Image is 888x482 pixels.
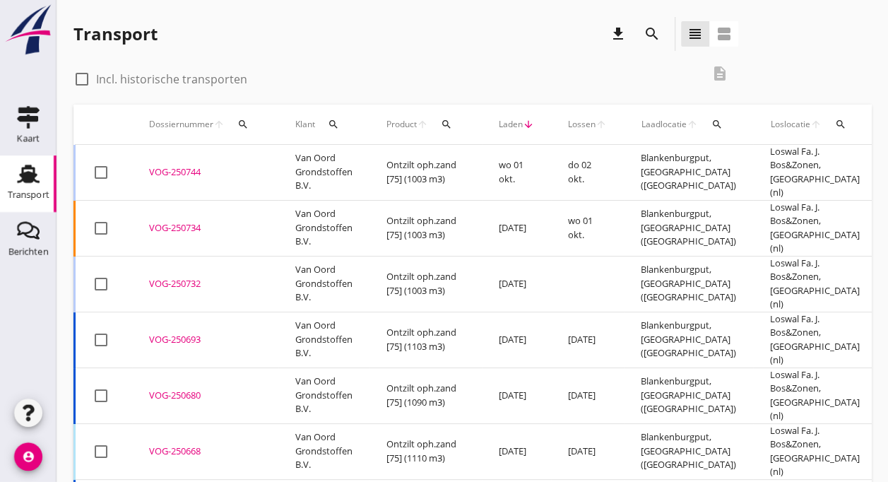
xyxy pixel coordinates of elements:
[523,119,534,130] i: arrow_downward
[716,25,733,42] i: view_agenda
[278,145,369,201] td: Van Oord Grondstoffen B.V.
[328,119,339,130] i: search
[687,119,699,130] i: arrow_upward
[482,200,551,256] td: [DATE]
[295,107,353,141] div: Klant
[753,256,877,312] td: Loswal Fa. J. Bos&Zonen, [GEOGRAPHIC_DATA] (nl)
[369,312,482,368] td: Ontzilt oph.zand [75] (1103 m3)
[753,368,877,423] td: Loswal Fa. J. Bos&Zonen, [GEOGRAPHIC_DATA] (nl)
[482,368,551,423] td: [DATE]
[551,145,624,201] td: do 02 okt.
[3,4,54,56] img: logo-small.a267ee39.svg
[753,312,877,368] td: Loswal Fa. J. Bos&Zonen, [GEOGRAPHIC_DATA] (nl)
[644,25,661,42] i: search
[441,119,452,130] i: search
[810,119,822,130] i: arrow_upward
[73,23,158,45] div: Transport
[149,118,213,131] span: Dossiernummer
[149,445,261,459] div: VOG-250668
[551,200,624,256] td: wo 01 okt.
[278,312,369,368] td: Van Oord Grondstoffen B.V.
[278,256,369,312] td: Van Oord Grondstoffen B.V.
[369,200,482,256] td: Ontzilt oph.zand [75] (1003 m3)
[417,119,428,130] i: arrow_upward
[551,423,624,479] td: [DATE]
[149,221,261,235] div: VOG-250734
[369,256,482,312] td: Ontzilt oph.zand [75] (1003 m3)
[149,389,261,403] div: VOG-250680
[624,256,753,312] td: Blankenburgput, [GEOGRAPHIC_DATA] ([GEOGRAPHIC_DATA])
[369,368,482,423] td: Ontzilt oph.zand [75] (1090 m3)
[641,118,687,131] span: Laadlocatie
[482,145,551,201] td: wo 01 okt.
[149,277,261,291] div: VOG-250732
[369,145,482,201] td: Ontzilt oph.zand [75] (1003 m3)
[14,442,42,471] i: account_circle
[237,119,249,130] i: search
[624,368,753,423] td: Blankenburgput, [GEOGRAPHIC_DATA] ([GEOGRAPHIC_DATA])
[551,312,624,368] td: [DATE]
[386,118,417,131] span: Product
[17,134,40,143] div: Kaart
[369,423,482,479] td: Ontzilt oph.zand [75] (1110 m3)
[753,145,877,201] td: Loswal Fa. J. Bos&Zonen, [GEOGRAPHIC_DATA] (nl)
[278,200,369,256] td: Van Oord Grondstoffen B.V.
[482,312,551,368] td: [DATE]
[96,72,247,86] label: Incl. historische transporten
[278,368,369,423] td: Van Oord Grondstoffen B.V.
[835,119,846,130] i: search
[687,25,704,42] i: view_headline
[149,333,261,347] div: VOG-250693
[596,119,607,130] i: arrow_upward
[8,247,49,256] div: Berichten
[213,119,225,130] i: arrow_upward
[753,200,877,256] td: Loswal Fa. J. Bos&Zonen, [GEOGRAPHIC_DATA] (nl)
[568,118,596,131] span: Lossen
[278,423,369,479] td: Van Oord Grondstoffen B.V.
[482,256,551,312] td: [DATE]
[770,118,810,131] span: Loslocatie
[624,145,753,201] td: Blankenburgput, [GEOGRAPHIC_DATA] ([GEOGRAPHIC_DATA])
[8,190,49,199] div: Transport
[624,200,753,256] td: Blankenburgput, [GEOGRAPHIC_DATA] ([GEOGRAPHIC_DATA])
[149,165,261,180] div: VOG-250744
[624,312,753,368] td: Blankenburgput, [GEOGRAPHIC_DATA] ([GEOGRAPHIC_DATA])
[624,423,753,479] td: Blankenburgput, [GEOGRAPHIC_DATA] ([GEOGRAPHIC_DATA])
[551,368,624,423] td: [DATE]
[610,25,627,42] i: download
[753,423,877,479] td: Loswal Fa. J. Bos&Zonen, [GEOGRAPHIC_DATA] (nl)
[482,423,551,479] td: [DATE]
[499,118,523,131] span: Laden
[711,119,723,130] i: search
